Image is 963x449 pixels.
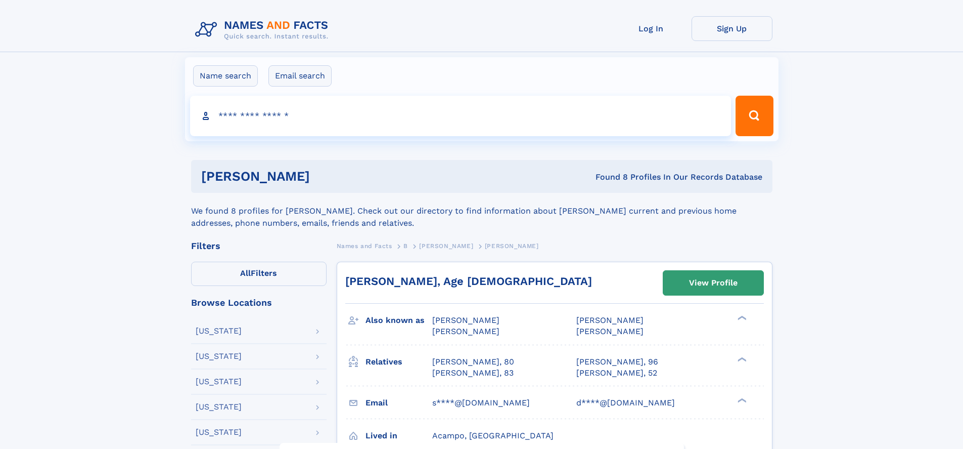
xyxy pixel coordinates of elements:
[365,353,432,371] h3: Relatives
[240,268,251,278] span: All
[576,356,658,368] a: [PERSON_NAME], 96
[432,356,514,368] a: [PERSON_NAME], 80
[576,368,657,379] a: [PERSON_NAME], 52
[196,428,242,436] div: [US_STATE]
[485,242,539,250] span: [PERSON_NAME]
[365,427,432,444] h3: Lived in
[735,315,747,321] div: ❯
[191,298,327,307] div: Browse Locations
[663,271,763,295] a: View Profile
[191,193,772,229] div: We found 8 profiles for [PERSON_NAME]. Check out our directory to find information about [PERSON_...
[201,170,453,183] h1: [PERSON_NAME]
[689,271,738,295] div: View Profile
[403,239,408,252] a: B
[611,16,692,41] a: Log In
[365,312,432,329] h3: Also known as
[432,368,514,379] a: [PERSON_NAME], 83
[576,326,644,336] span: [PERSON_NAME]
[268,65,332,87] label: Email search
[692,16,772,41] a: Sign Up
[191,16,337,44] img: Logo Names and Facts
[193,65,258,87] label: Name search
[191,262,327,286] label: Filters
[432,326,499,336] span: [PERSON_NAME]
[419,239,473,252] a: [PERSON_NAME]
[337,239,392,252] a: Names and Facts
[191,241,327,251] div: Filters
[432,315,499,325] span: [PERSON_NAME]
[419,242,473,250] span: [PERSON_NAME]
[735,397,747,403] div: ❯
[432,431,554,440] span: Acampo, [GEOGRAPHIC_DATA]
[452,172,762,183] div: Found 8 Profiles In Our Records Database
[196,352,242,360] div: [US_STATE]
[576,315,644,325] span: [PERSON_NAME]
[196,378,242,386] div: [US_STATE]
[735,356,747,362] div: ❯
[345,275,592,288] a: [PERSON_NAME], Age [DEMOGRAPHIC_DATA]
[196,327,242,335] div: [US_STATE]
[196,403,242,411] div: [US_STATE]
[365,394,432,412] h3: Email
[403,242,408,250] span: B
[736,96,773,136] button: Search Button
[190,96,731,136] input: search input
